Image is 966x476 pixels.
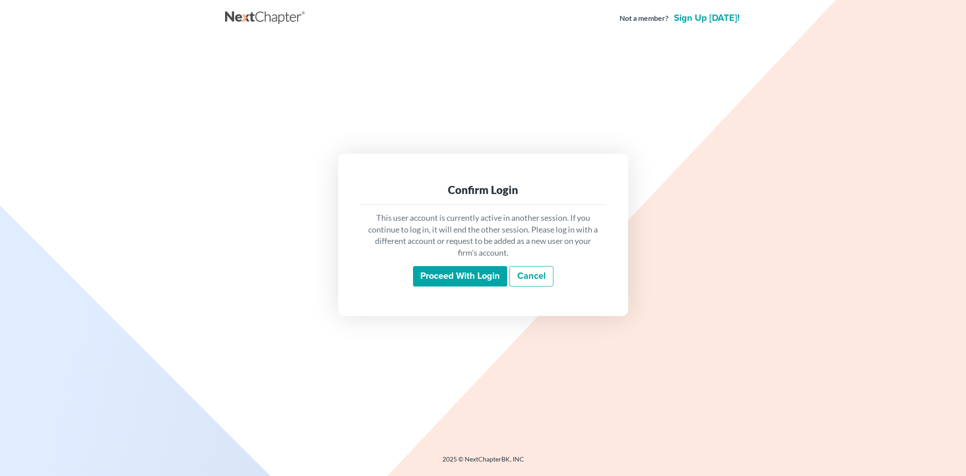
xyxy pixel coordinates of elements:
[367,183,599,197] div: Confirm Login
[620,13,668,24] strong: Not a member?
[413,266,507,287] input: Proceed with login
[225,455,741,471] div: 2025 © NextChapterBK, INC
[672,14,741,23] a: Sign up [DATE]!
[367,212,599,259] p: This user account is currently active in another session. If you continue to log in, it will end ...
[509,266,553,287] a: Cancel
